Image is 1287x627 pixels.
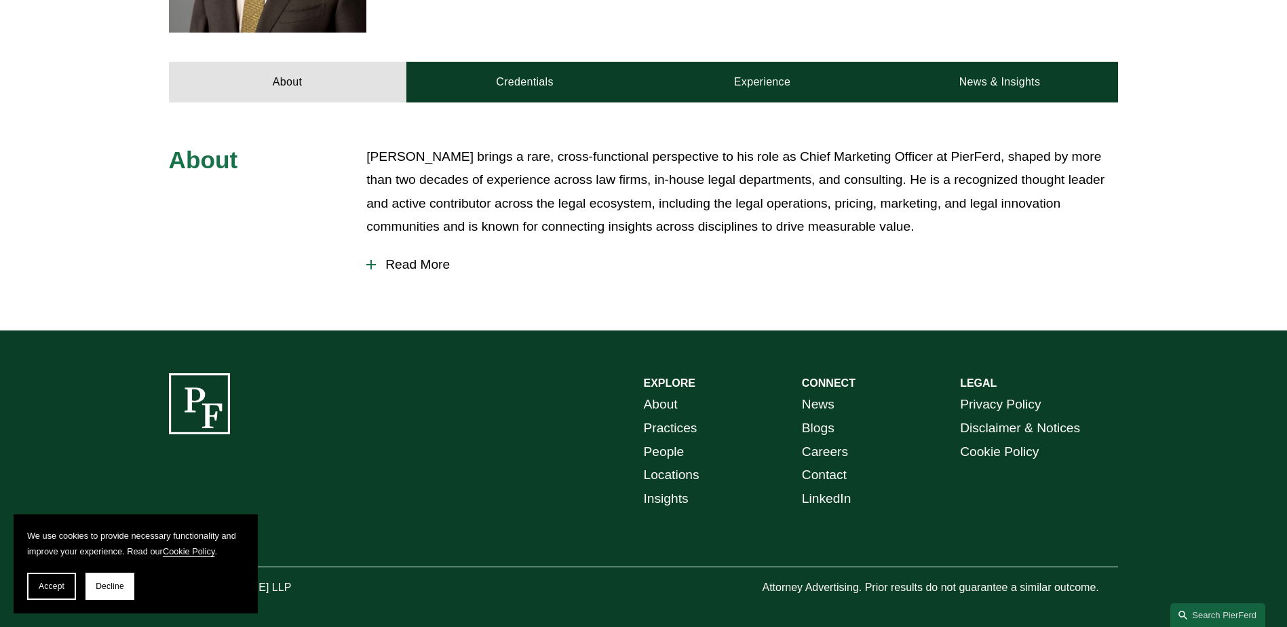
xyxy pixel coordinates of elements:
strong: CONNECT [802,377,856,389]
button: Accept [27,573,76,600]
a: About [169,62,406,102]
a: About [644,393,678,417]
a: Locations [644,463,699,487]
span: Read More [376,257,1118,272]
a: Credentials [406,62,644,102]
a: Careers [802,440,848,464]
a: Privacy Policy [960,393,1041,417]
section: Cookie banner [14,514,258,613]
a: Contact [802,463,847,487]
a: Disclaimer & Notices [960,417,1080,440]
a: Cookie Policy [163,546,215,556]
a: Blogs [802,417,834,440]
p: Attorney Advertising. Prior results do not guarantee a similar outcome. [762,578,1118,598]
a: Insights [644,487,689,511]
a: Cookie Policy [960,440,1039,464]
button: Read More [366,247,1118,282]
a: LinkedIn [802,487,851,511]
p: [PERSON_NAME] brings a rare, cross-functional perspective to his role as Chief Marketing Officer ... [366,145,1118,239]
strong: LEGAL [960,377,997,389]
span: Accept [39,582,64,591]
span: Decline [96,582,124,591]
p: © [PERSON_NAME] LLP [169,578,367,598]
button: Decline [85,573,134,600]
a: Search this site [1170,603,1265,627]
a: News [802,393,834,417]
a: News & Insights [881,62,1118,102]
a: Practices [644,417,697,440]
a: People [644,440,685,464]
a: Experience [644,62,881,102]
span: About [169,147,238,173]
strong: EXPLORE [644,377,695,389]
p: We use cookies to provide necessary functionality and improve your experience. Read our . [27,528,244,559]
